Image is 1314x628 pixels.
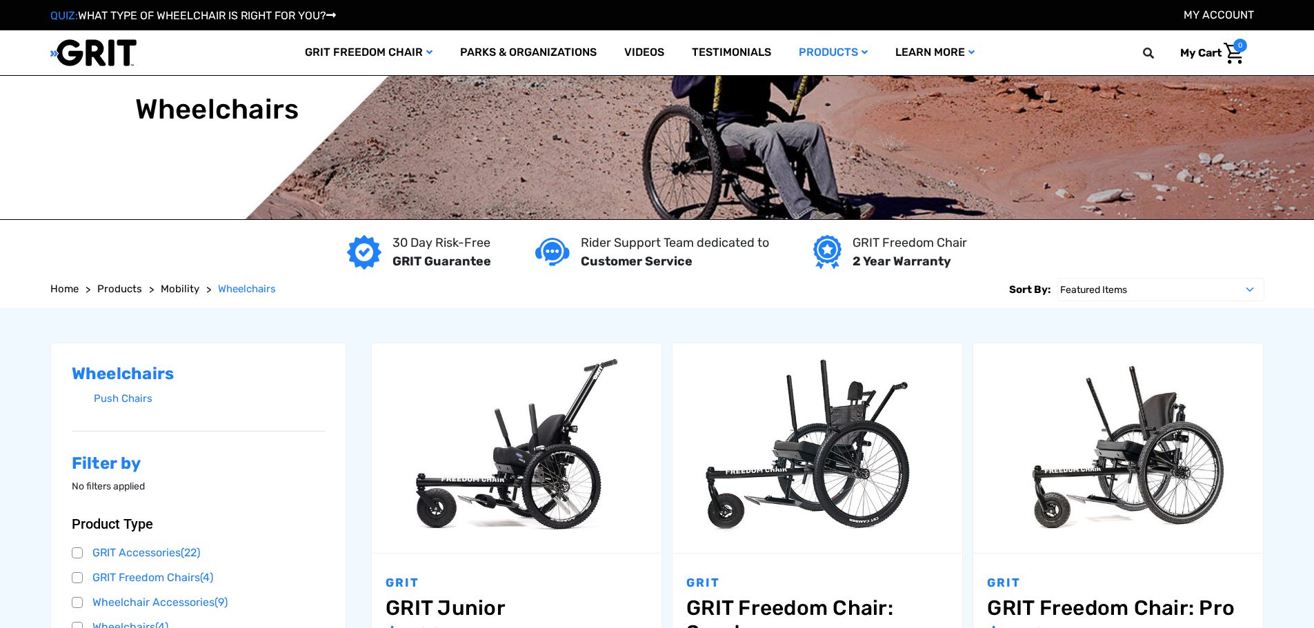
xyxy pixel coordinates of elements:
[372,343,661,554] a: GRIT Junior,$4,995.00
[50,9,336,22] a: QUIZ:WHAT TYPE OF WHEELCHAIR IS RIGHT FOR YOU?
[853,254,951,269] strong: 2 Year Warranty
[813,235,842,270] img: Year warranty
[1184,8,1254,21] a: Account
[392,234,491,252] p: 30 Day Risk-Free
[50,39,137,67] img: GRIT All-Terrain Wheelchair and Mobility Equipment
[161,283,199,295] span: Mobility
[686,574,948,592] p: GRIT
[72,479,326,494] p: No filters applied
[97,281,142,297] a: Products
[386,574,648,592] p: GRIT
[973,343,1263,554] a: GRIT Freedom Chair: Pro,$5,495.00
[94,389,326,409] a: Push Chairs
[1149,39,1170,68] input: Search
[72,364,326,384] h2: Wheelchairs
[347,235,381,270] img: GRIT Guarantee
[97,283,142,295] span: Products
[50,281,79,297] a: Home
[446,30,610,75] a: Parks & Organizations
[785,30,882,75] a: Products
[581,234,769,252] p: Rider Support Team dedicated to
[291,30,446,75] a: GRIT Freedom Chair
[392,254,491,269] strong: GRIT Guarantee
[72,516,326,532] button: Product Type
[72,543,326,563] a: GRIT Accessories(22)
[72,567,326,588] a: GRIT Freedom Chairs(4)
[135,93,299,126] h1: Wheelchairs
[1233,39,1247,52] span: 0
[215,596,228,609] span: (9)
[987,596,1249,620] a: GRIT Freedom Chair: Pro,$5,495.00
[610,30,678,75] a: Videos
[181,546,200,559] span: (22)
[973,352,1263,545] img: GRIT Freedom Chair Pro: the Pro model shown including contoured Invacare Matrx seatback, Spinergy...
[673,352,962,545] img: GRIT Freedom Chair: Spartan
[72,454,326,474] h2: Filter by
[987,574,1249,592] p: GRIT
[72,516,153,532] span: Product Type
[50,283,79,295] span: Home
[200,571,213,584] span: (4)
[673,343,962,554] a: GRIT Freedom Chair: Spartan,$3,995.00
[372,352,661,545] img: GRIT Junior: GRIT Freedom Chair all terrain wheelchair engineered specifically for kids
[1009,278,1051,301] label: Sort By:
[50,9,78,22] span: QUIZ:
[853,234,967,252] p: GRIT Freedom Chair
[678,30,785,75] a: Testimonials
[535,238,570,266] img: Customer service
[72,592,326,613] a: Wheelchair Accessories(9)
[882,30,988,75] a: Learn More
[581,254,693,269] strong: Customer Service
[1224,43,1244,64] img: Cart
[386,596,648,620] a: GRIT Junior,$4,995.00
[218,283,276,295] span: Wheelchairs
[161,281,199,297] a: Mobility
[218,281,276,297] a: Wheelchairs
[1180,46,1222,59] span: My Cart
[1170,39,1247,68] a: Cart with 0 items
